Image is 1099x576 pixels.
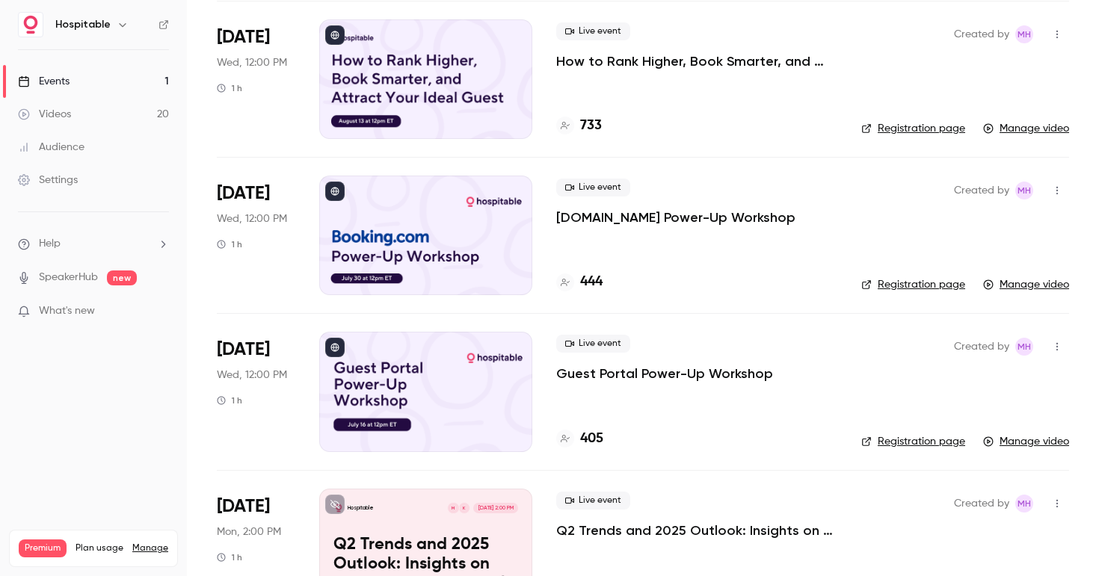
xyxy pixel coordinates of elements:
h4: 733 [580,116,602,136]
div: Audience [18,140,84,155]
span: MH [1018,338,1031,356]
div: Settings [18,173,78,188]
span: Created by [954,338,1009,356]
span: [DATE] [217,338,270,362]
span: Miles Hobson [1015,495,1033,512]
span: Live event [556,492,630,510]
a: Guest Portal Power-Up Workshop [556,365,773,383]
span: Live event [556,179,630,196]
span: Plan usage [76,542,123,554]
div: Events [18,74,70,89]
a: [DOMAIN_NAME] Power-Up Workshop [556,208,795,226]
span: Miles Hobson [1015,338,1033,356]
span: new [107,270,137,285]
a: 733 [556,116,602,136]
h4: 405 [580,429,603,449]
div: 1 h [217,551,242,563]
a: Manage video [983,121,1069,136]
a: Registration page [861,121,965,136]
h6: Hospitable [55,17,111,32]
span: [DATE] 2:00 PM [473,503,517,513]
div: Jul 16 Wed, 12:00 PM (America/Toronto) [217,332,295,451]
div: M [447,502,459,514]
div: 1 h [217,238,242,250]
div: Aug 13 Wed, 12:00 PM (America/Toronto) [217,19,295,139]
span: MH [1018,25,1031,43]
a: 405 [556,429,603,449]
span: [DATE] [217,495,270,518]
span: Miles Hobson [1015,182,1033,199]
span: Help [39,236,61,252]
span: Miles Hobson [1015,25,1033,43]
a: Registration page [861,277,965,292]
span: [DATE] [217,25,270,49]
div: 1 h [217,82,242,94]
span: Created by [954,495,1009,512]
a: 444 [556,272,603,292]
span: MH [1018,182,1031,199]
h4: 444 [580,272,603,292]
a: SpeakerHub [39,270,98,285]
a: Manage video [983,434,1069,449]
span: Wed, 12:00 PM [217,368,287,383]
img: Hospitable [19,13,43,37]
a: Registration page [861,434,965,449]
iframe: Noticeable Trigger [151,305,169,318]
p: Hospitable [348,504,374,512]
div: 1 h [217,394,242,406]
span: [DATE] [217,182,270,205]
div: Jul 30 Wed, 12:00 PM (America/Toronto) [217,176,295,295]
div: K [458,502,470,514]
span: What's new [39,303,95,319]
a: Manage video [983,277,1069,292]
span: Wed, 12:00 PM [217,211,287,226]
span: Live event [556,335,630,353]
span: Live event [556,22,630,40]
span: Mon, 2:00 PM [217,524,281,539]
span: Wed, 12:00 PM [217,55,287,70]
span: Created by [954,182,1009,199]
a: Q2 Trends and 2025 Outlook: Insights on the Short-Term Rental Market with PriceLabs [556,521,837,539]
a: How to Rank Higher, Book Smarter, and Attract Your Ideal Guest [556,52,837,70]
li: help-dropdown-opener [18,236,169,252]
span: Premium [19,539,67,557]
span: MH [1018,495,1031,512]
a: Manage [132,542,168,554]
span: Created by [954,25,1009,43]
div: Videos [18,107,71,122]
